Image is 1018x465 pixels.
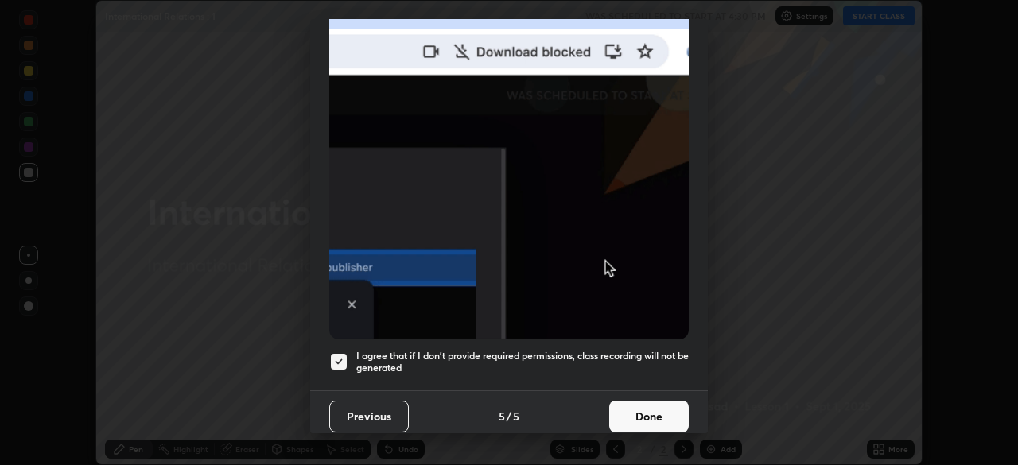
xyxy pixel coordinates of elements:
[329,401,409,432] button: Previous
[513,408,519,424] h4: 5
[499,408,505,424] h4: 5
[609,401,689,432] button: Done
[507,408,511,424] h4: /
[356,350,689,374] h5: I agree that if I don't provide required permissions, class recording will not be generated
